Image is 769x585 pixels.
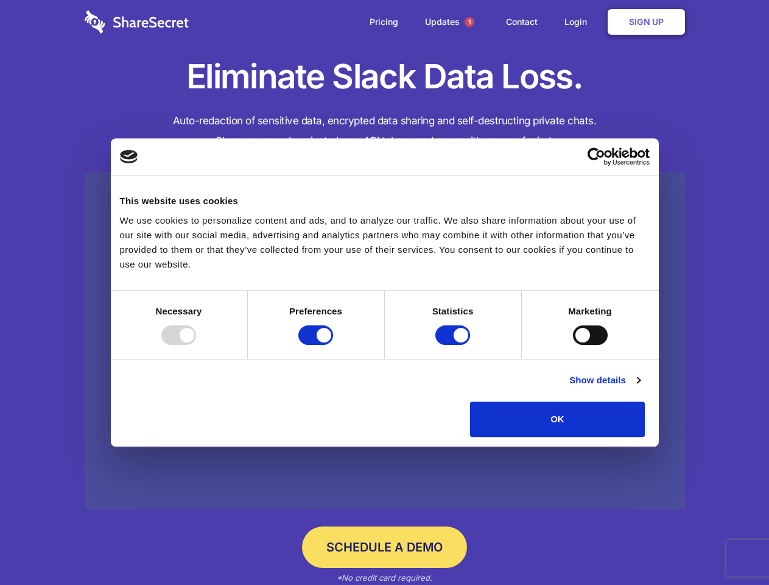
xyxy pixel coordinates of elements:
strong: Marketing [568,306,612,316]
div: We use cookies to personalize content and ads, and to analyze our traffic. We also share informat... [120,213,650,272]
em: *No credit card required. [337,573,432,583]
strong: Statistics [432,306,474,316]
span: 1 [465,17,474,27]
a: Wistia video thumbnail [85,172,685,510]
a: Login [552,3,605,41]
a: Show details [569,373,640,388]
a: Contact [494,3,550,41]
a: Sign Up [608,9,685,35]
img: logo [120,150,138,163]
strong: Necessary [156,306,202,316]
a: Schedule a Demo [302,526,467,568]
img: logo-wordmark-white-trans-d4663122ce5f474addd5e946df7df03e33cb6a1c49d2221995e7729f52c070b2.svg [85,10,189,34]
strong: Preferences [289,306,342,316]
a: Usercentrics Cookiebot - opens in a new window [543,147,650,166]
button: OK [470,402,645,437]
h1: Eliminate Slack Data Loss. [85,55,685,99]
div: This website uses cookies [120,194,650,208]
a: Pricing [357,3,410,41]
h4: Auto-redaction of sensitive data, encrypted data sharing and self-destructing private chats. Shar... [85,111,685,151]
